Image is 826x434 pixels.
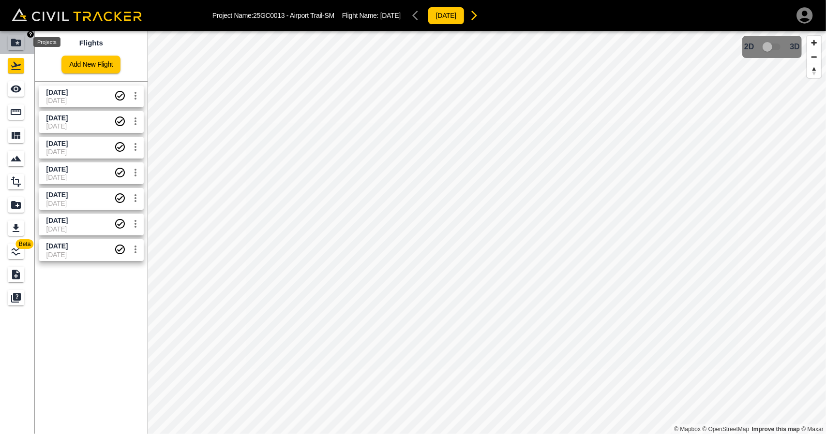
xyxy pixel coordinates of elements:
span: 3D model not uploaded yet [758,38,786,56]
span: 3D [790,43,800,51]
button: [DATE] [428,7,465,25]
span: [DATE] [380,12,401,19]
button: Zoom in [807,36,821,50]
a: Mapbox [674,426,701,433]
a: OpenStreetMap [703,426,750,433]
button: Zoom out [807,50,821,64]
span: 2D [744,43,754,51]
a: Maxar [801,426,824,433]
canvas: Map [148,31,826,434]
p: Project Name: 25GC0013 - Airport Trail-SM [212,12,334,19]
div: Projects [33,37,60,47]
img: Civil Tracker [12,8,142,22]
a: Map feedback [752,426,800,433]
p: Flight Name: [342,12,401,19]
button: Reset bearing to north [807,64,821,78]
